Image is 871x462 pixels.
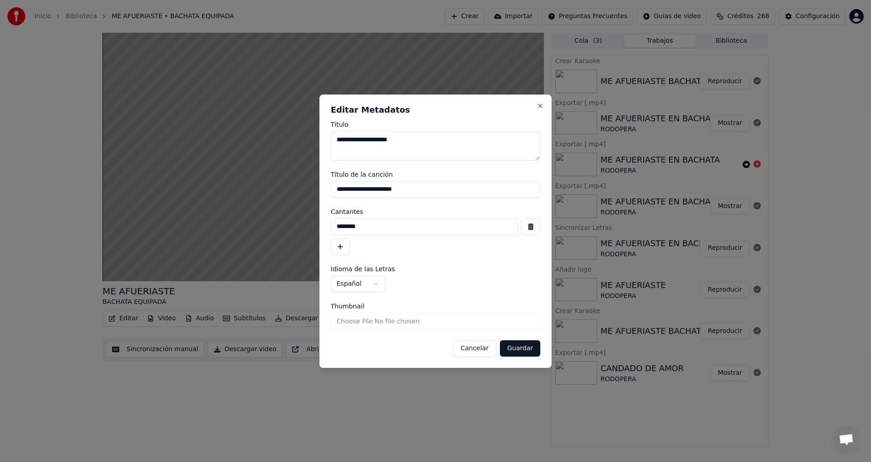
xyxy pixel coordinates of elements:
[331,209,540,215] label: Cantantes
[453,340,496,357] button: Cancelar
[500,340,540,357] button: Guardar
[331,303,364,309] span: Thumbnail
[331,121,540,128] label: Título
[331,171,540,178] label: Título de la canción
[331,266,395,272] span: Idioma de las Letras
[331,106,540,114] h2: Editar Metadatos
